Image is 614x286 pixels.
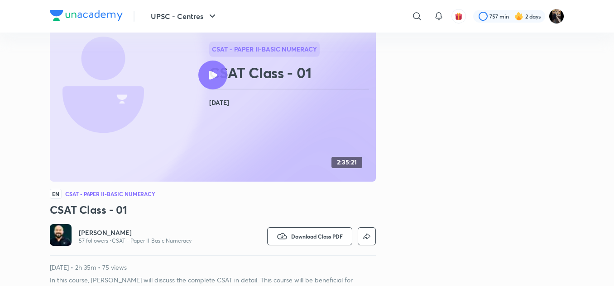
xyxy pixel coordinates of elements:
[50,224,72,246] img: Avatar
[337,159,357,166] h4: 2:35:21
[514,12,523,21] img: streak
[50,202,376,217] h3: CSAT Class - 01
[50,10,123,23] a: Company Logo
[50,224,72,248] a: Avatar
[79,228,192,237] a: [PERSON_NAME]
[455,12,463,20] img: avatar
[79,237,192,244] p: 57 followers • CSAT - Paper II-Basic Numeracy
[50,189,62,199] span: EN
[451,9,466,23] button: avatar
[291,233,343,240] span: Download Class PDF
[549,9,564,24] img: amit tripathi
[267,227,352,245] button: Download Class PDF
[50,263,376,272] p: [DATE] • 2h 35m • 75 views
[145,7,223,25] button: UPSC - Centres
[50,10,123,21] img: Company Logo
[65,191,155,197] h4: CSAT - Paper II-Basic Numeracy
[209,97,372,108] h4: [DATE]
[209,64,372,82] h2: CSAT Class - 01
